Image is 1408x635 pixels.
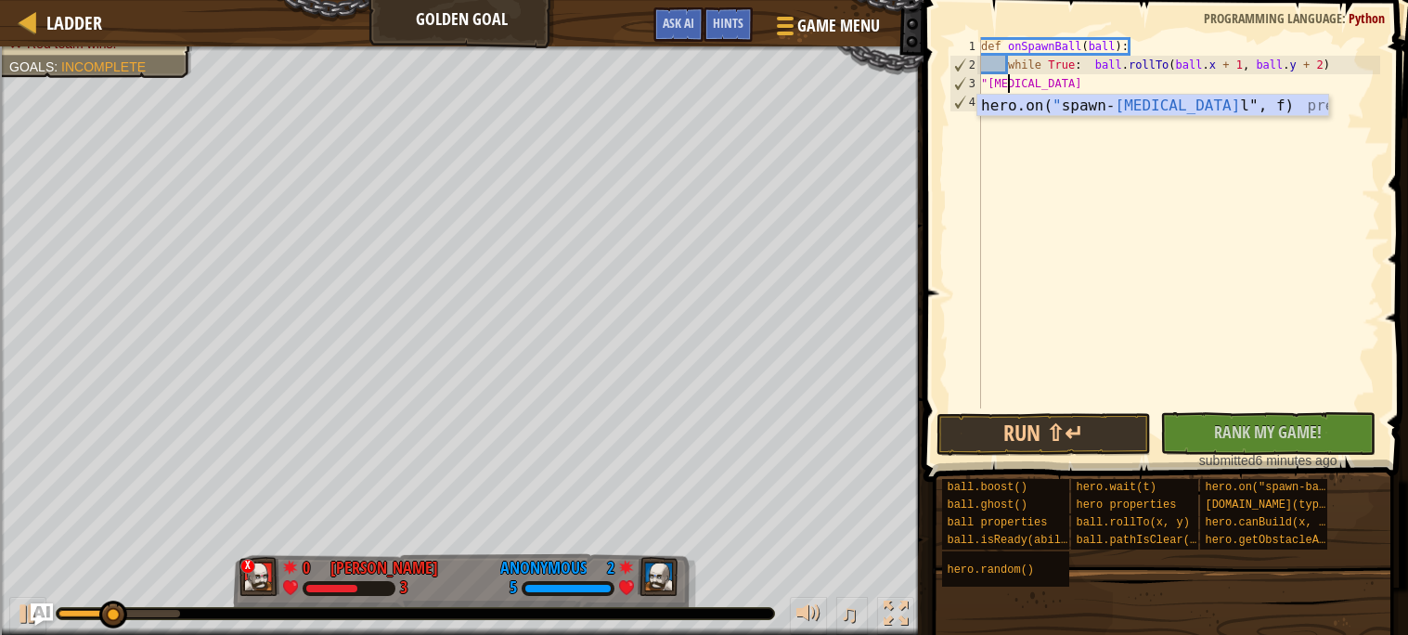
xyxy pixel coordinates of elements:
div: 3 [400,580,407,597]
a: Ladder [37,10,102,35]
div: 5 [510,580,517,597]
div: Sort A > Z [7,44,1401,60]
span: Ask AI [663,14,694,32]
span: ball.isReady(ability) [947,534,1087,547]
div: 2 [596,556,614,573]
span: [DOMAIN_NAME](type, x, y) [1205,499,1372,512]
span: Programming language [1204,9,1342,27]
img: thang_avatar_frame.png [638,557,678,596]
div: Sign out [7,127,1401,144]
div: 0 [303,556,321,573]
span: Python [1349,9,1385,27]
span: ball.boost() [947,481,1027,494]
span: hero.random() [947,564,1034,577]
span: ball.ghost() [947,499,1027,512]
span: Ladder [46,10,102,35]
div: [PERSON_NAME] [330,556,438,580]
span: submitted [1199,453,1256,468]
button: Rank My Game! [1160,412,1376,455]
button: Ctrl + P: Play [9,597,46,635]
button: ♫ [836,597,868,635]
button: Adjust volume [790,597,827,635]
span: ball properties [947,516,1047,529]
div: 6 minutes ago [1169,451,1366,470]
div: Move To ... [7,77,1401,94]
button: Ask AI [31,603,53,626]
span: Hints [713,14,743,32]
span: Rank My Game! [1214,421,1322,444]
button: Ask AI [653,7,704,42]
button: Toggle fullscreen [877,597,914,635]
div: 1 [949,37,981,56]
span: ♫ [840,600,859,628]
div: Delete [7,94,1401,110]
span: Game Menu [797,14,880,38]
button: Run ⇧↵ [937,413,1152,456]
div: Sort New > Old [7,60,1401,77]
input: Search outlines [7,24,172,44]
div: 3 [950,74,981,93]
div: 2 [950,56,981,74]
span: hero.on("spawn-ball", f) [1205,481,1365,494]
div: x [240,559,255,574]
img: thang_avatar_frame.png [239,557,280,596]
span: ball.pathIsClear(x, y) [1076,534,1222,547]
div: Anonymous [500,556,587,580]
span: : [1342,9,1349,27]
span: ball.rollTo(x, y) [1076,516,1189,529]
span: hero.getObstacleAt(x, y) [1205,534,1365,547]
div: 4 [950,93,981,111]
div: Home [7,7,388,24]
div: Options [7,110,1401,127]
span: hero.canBuild(x, y) [1205,516,1332,529]
button: Game Menu [762,7,891,51]
span: hero properties [1076,499,1176,512]
span: hero.wait(t) [1076,481,1156,494]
